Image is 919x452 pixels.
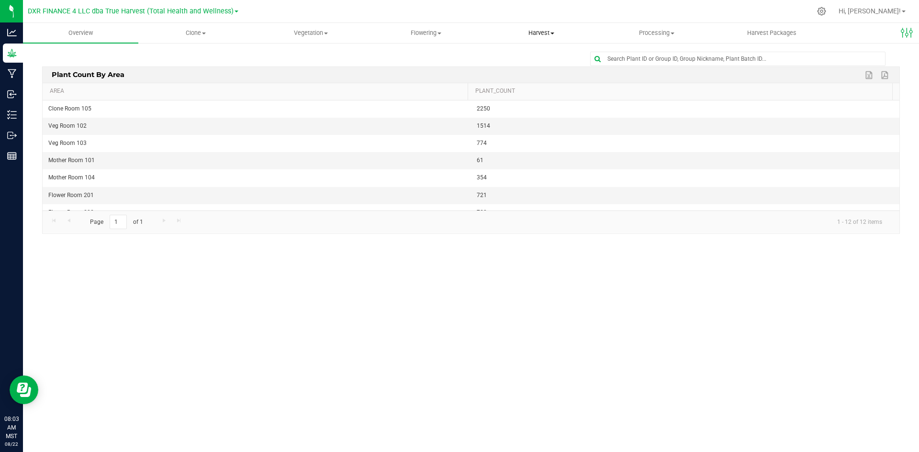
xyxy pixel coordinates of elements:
td: Mother Room 104 [43,169,471,187]
td: Mother Room 101 [43,152,471,169]
a: Flowering [369,23,484,43]
input: 1 [110,215,127,230]
a: Vegetation [253,23,369,43]
td: Clone Room 105 [43,100,471,118]
td: 2250 [471,100,899,118]
a: Plant_Count [475,88,889,95]
a: Export to PDF [878,69,893,81]
div: Manage settings [816,7,828,16]
td: 61 [471,152,899,169]
td: 721 [471,187,899,204]
span: Vegetation [254,29,368,37]
inline-svg: Grow [7,48,17,58]
inline-svg: Inbound [7,89,17,99]
span: Processing [599,29,714,37]
a: Harvest [484,23,599,43]
a: Clone [138,23,254,43]
inline-svg: Manufacturing [7,69,17,78]
a: Harvest Packages [714,23,829,43]
td: Veg Room 102 [43,118,471,135]
inline-svg: Outbound [7,131,17,140]
inline-svg: Analytics [7,28,17,37]
inline-svg: Reports [7,151,17,161]
span: Harvest [484,29,599,37]
td: Flower Room 201 [43,187,471,204]
a: Area [50,88,464,95]
input: Search Plant ID or Group ID, Group Nickname, Plant Batch ID... [591,52,885,66]
td: 354 [471,169,899,187]
span: Flowering [369,29,483,37]
td: Veg Room 103 [43,135,471,152]
a: Export to Excel [863,69,877,81]
inline-svg: Inventory [7,110,17,120]
span: 1 - 12 of 12 items [829,215,890,229]
td: 774 [471,135,899,152]
a: Processing [599,23,714,43]
span: DXR FINANCE 4 LLC dba True Harvest (Total Health and Wellness) [28,7,234,15]
span: Page of 1 [82,215,151,230]
td: 720 [471,204,899,221]
span: Clone [139,29,253,37]
a: Overview [23,23,138,43]
iframe: Resource center [10,375,38,404]
span: Harvest Packages [734,29,809,37]
p: 08:03 AM MST [4,415,19,441]
td: Flower Room 202 [43,204,471,221]
p: 08/22 [4,441,19,448]
span: Overview [56,29,106,37]
td: 1514 [471,118,899,135]
span: Hi, [PERSON_NAME]! [839,7,901,15]
span: Plant Count By Area [49,67,127,82]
